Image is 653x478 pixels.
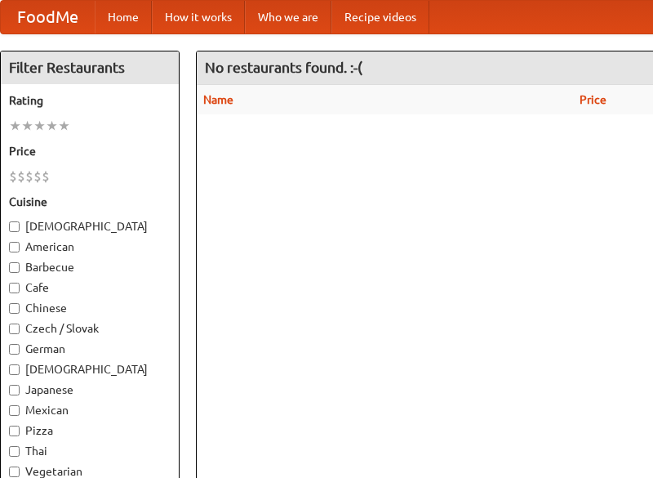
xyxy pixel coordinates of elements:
label: Japanese [9,382,171,398]
input: Vegetarian [9,467,20,477]
a: Price [580,93,606,106]
input: German [9,344,20,355]
a: Recipe videos [331,1,429,34]
input: Barbecue [9,262,20,273]
a: Home [95,1,152,34]
label: Barbecue [9,259,171,275]
li: ★ [46,117,58,135]
a: FoodMe [1,1,95,34]
a: Name [203,93,233,106]
h5: Rating [9,92,171,109]
li: ★ [21,117,33,135]
label: American [9,239,171,255]
input: [DEMOGRAPHIC_DATA] [9,364,20,375]
li: $ [17,168,25,185]
li: ★ [58,117,70,135]
input: Pizza [9,426,20,436]
label: Cafe [9,279,171,296]
label: [DEMOGRAPHIC_DATA] [9,218,171,235]
a: How it works [152,1,245,34]
li: ★ [9,117,21,135]
input: American [9,242,20,252]
label: Chinese [9,300,171,316]
input: Thai [9,446,20,457]
input: Czech / Slovak [9,324,20,334]
h5: Cuisine [9,194,171,210]
input: Cafe [9,283,20,293]
h4: Filter Restaurants [1,51,179,84]
a: Who we are [245,1,331,34]
li: $ [42,168,50,185]
input: Chinese [9,303,20,314]
label: Thai [9,443,171,459]
h5: Price [9,143,171,159]
label: German [9,341,171,357]
li: $ [33,168,42,185]
li: $ [9,168,17,185]
li: ★ [33,117,46,135]
label: Czech / Slovak [9,320,171,337]
input: [DEMOGRAPHIC_DATA] [9,221,20,232]
label: [DEMOGRAPHIC_DATA] [9,361,171,377]
li: $ [25,168,33,185]
label: Mexican [9,402,171,418]
ng-pluralize: No restaurants found. :-( [205,60,362,75]
label: Pizza [9,422,171,439]
input: Japanese [9,385,20,395]
input: Mexican [9,405,20,416]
